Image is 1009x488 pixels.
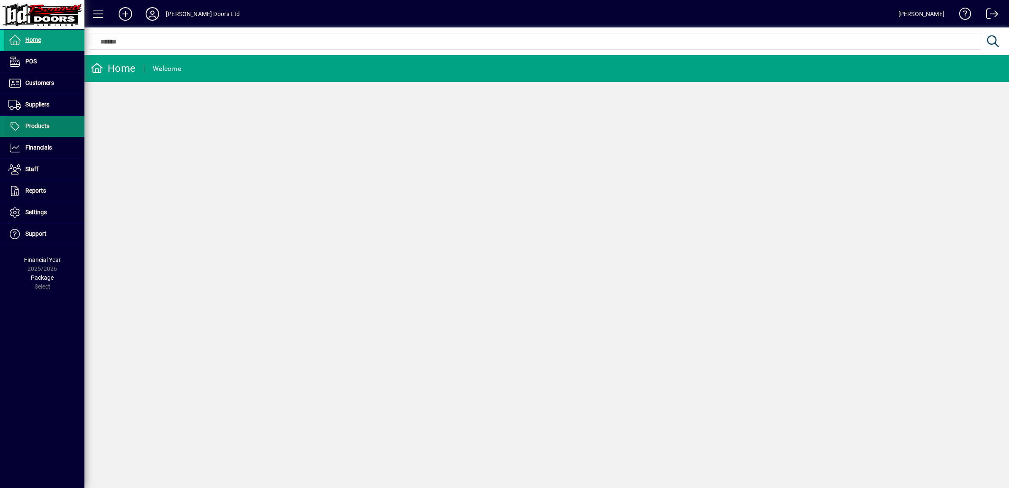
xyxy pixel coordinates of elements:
span: Staff [25,166,38,172]
a: Products [4,116,84,137]
span: Support [25,230,46,237]
div: [PERSON_NAME] [898,7,944,21]
a: Support [4,224,84,245]
button: Add [112,6,139,22]
span: Customers [25,79,54,86]
a: POS [4,51,84,72]
div: [PERSON_NAME] Doors Ltd [166,7,240,21]
a: Reports [4,180,84,202]
span: POS [25,58,37,65]
a: Knowledge Base [953,2,971,29]
span: Suppliers [25,101,49,108]
a: Settings [4,202,84,223]
a: Customers [4,73,84,94]
span: Package [31,274,54,281]
span: Products [25,123,49,129]
div: Welcome [153,62,181,76]
a: Suppliers [4,94,84,115]
span: Settings [25,209,47,215]
a: Financials [4,137,84,158]
span: Financial Year [24,256,61,263]
span: Financials [25,144,52,151]
a: Logout [980,2,998,29]
button: Profile [139,6,166,22]
div: Home [91,62,136,75]
span: Home [25,36,41,43]
span: Reports [25,187,46,194]
a: Staff [4,159,84,180]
